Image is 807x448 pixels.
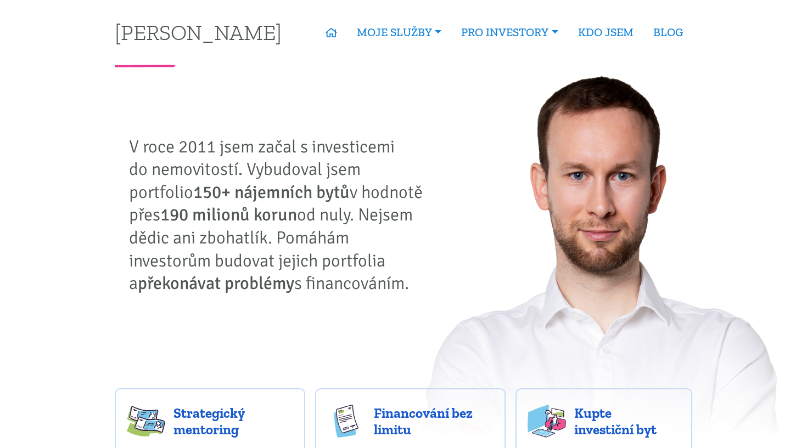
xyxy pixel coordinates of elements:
[568,20,643,45] a: KDO JSEM
[451,20,568,45] a: PRO INVESTORY
[127,405,165,438] img: strategy
[347,20,451,45] a: MOJE SLUŽBY
[173,405,293,438] span: Strategický mentoring
[129,135,431,295] p: V roce 2011 jsem začal s investicemi do nemovitostí. Vybudoval jsem portfolio v hodnotě přes od n...
[160,204,297,225] strong: 190 milionů korun
[374,405,494,438] span: Financování bez limitu
[327,405,366,438] img: finance
[528,405,566,438] img: flats
[138,273,294,294] strong: překonávat problémy
[115,21,282,43] a: [PERSON_NAME]
[643,20,693,45] a: BLOG
[574,405,681,438] span: Kupte investiční byt
[193,182,350,203] strong: 150+ nájemních bytů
